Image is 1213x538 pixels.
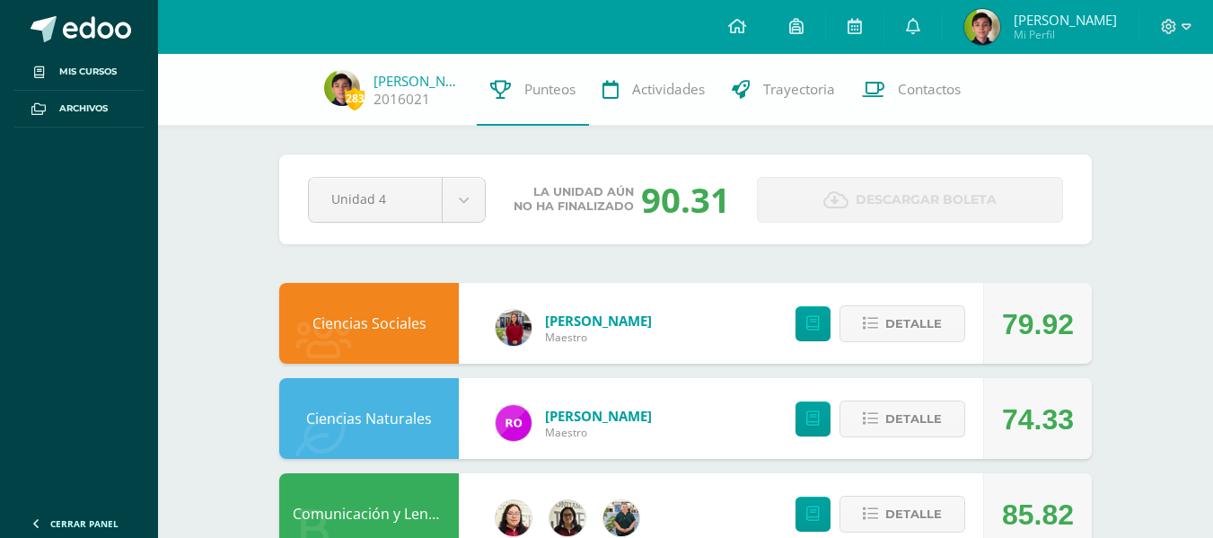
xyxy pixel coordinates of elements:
span: Actividades [632,80,705,99]
div: Ciencias Naturales [279,378,459,459]
span: Detalle [885,307,942,340]
span: Descargar boleta [856,178,997,222]
a: Trayectoria [718,54,848,126]
div: Ciencias Sociales [279,283,459,364]
a: [PERSON_NAME] [374,72,463,90]
span: Unidad 4 [331,178,419,220]
img: 08228f36aa425246ac1f75ab91e507c5.png [496,405,532,441]
a: Punteos [477,54,589,126]
span: Detalle [885,402,942,436]
a: Unidad 4 [309,178,485,222]
span: Archivos [59,101,108,116]
a: 2016021 [374,90,430,109]
a: Archivos [14,91,144,128]
div: 79.92 [1002,284,1074,365]
span: Contactos [898,80,961,99]
a: Actividades [589,54,718,126]
span: 283 [345,87,365,110]
div: 90.31 [641,176,730,223]
button: Detalle [839,496,965,533]
span: Mis cursos [59,65,117,79]
button: Detalle [839,305,965,342]
div: 74.33 [1002,379,1074,460]
a: Mis cursos [14,54,144,91]
img: d3b263647c2d686994e508e2c9b90e59.png [603,500,639,536]
img: c64be9d0b6a0f58b034d7201874f2d94.png [549,500,585,536]
span: Cerrar panel [50,517,119,530]
span: Trayectoria [763,80,835,99]
button: Detalle [839,401,965,437]
img: 0a54c271053640bc7d5583f8cc83ce1f.png [324,70,360,106]
span: Mi Perfil [1014,27,1117,42]
img: 0a54c271053640bc7d5583f8cc83ce1f.png [964,9,1000,45]
span: Maestro [545,330,652,345]
span: Detalle [885,498,942,531]
span: Punteos [524,80,576,99]
img: c6b4b3f06f981deac34ce0a071b61492.png [496,500,532,536]
a: [PERSON_NAME] [545,312,652,330]
a: [PERSON_NAME] [545,407,652,425]
a: Contactos [848,54,974,126]
span: Maestro [545,425,652,440]
span: [PERSON_NAME] [1014,11,1117,29]
img: e1f0730b59be0d440f55fb027c9eff26.png [496,310,532,346]
span: La unidad aún no ha finalizado [514,185,634,214]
